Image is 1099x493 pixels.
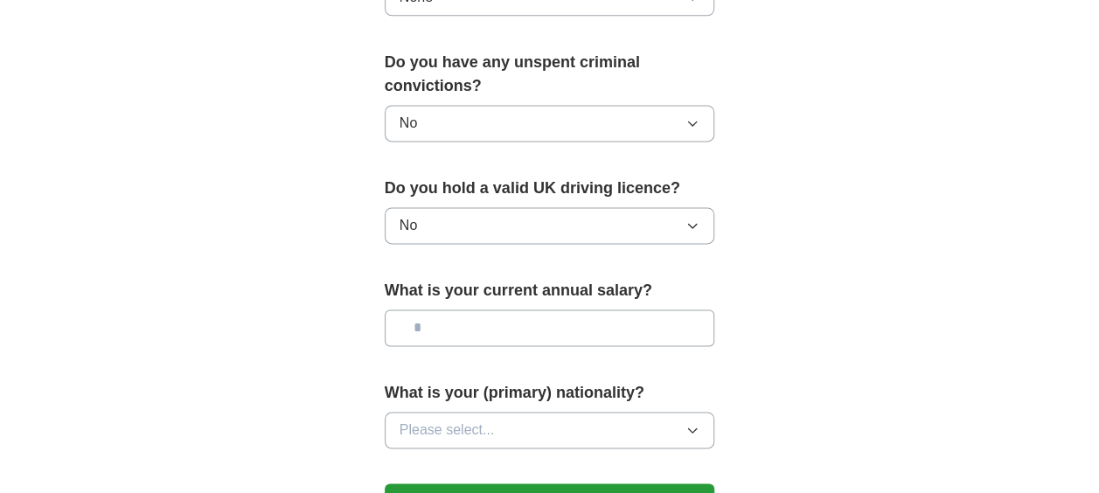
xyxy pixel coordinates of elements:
[385,177,715,200] label: Do you hold a valid UK driving licence?
[400,420,495,441] span: Please select...
[385,207,715,244] button: No
[385,381,715,405] label: What is your (primary) nationality?
[385,412,715,448] button: Please select...
[385,51,715,98] label: Do you have any unspent criminal convictions?
[385,279,715,302] label: What is your current annual salary?
[400,215,417,236] span: No
[400,113,417,134] span: No
[385,105,715,142] button: No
